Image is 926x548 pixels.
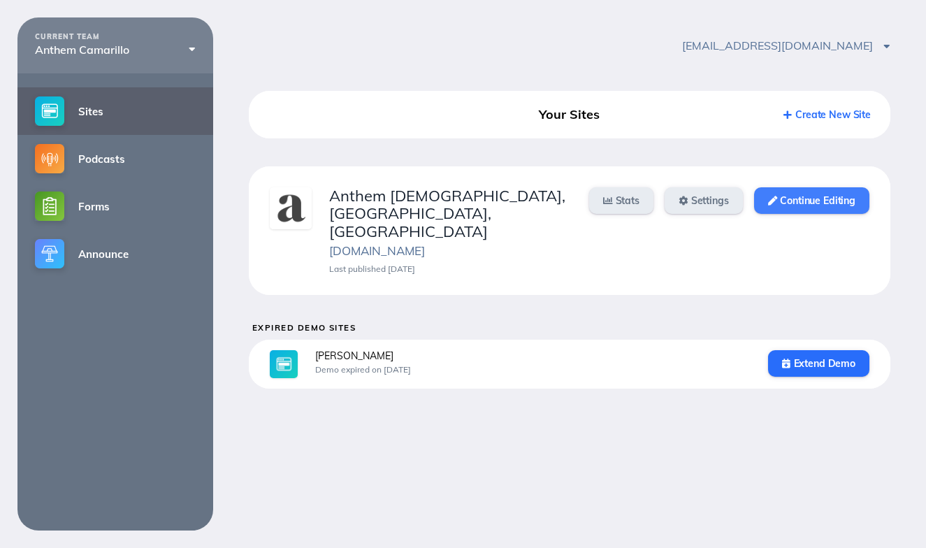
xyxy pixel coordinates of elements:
img: 0n5e3kwwxbuc3jxm.jpg [270,187,312,229]
a: Settings [665,187,743,214]
a: Forms [17,182,213,230]
div: Your Sites [469,102,670,127]
img: announce-small@2x.png [35,239,64,268]
img: sites-large@2x.jpg [270,350,298,378]
a: [DOMAIN_NAME] [329,243,425,258]
div: [PERSON_NAME] [315,350,751,361]
a: Podcasts [17,135,213,182]
span: [EMAIL_ADDRESS][DOMAIN_NAME] [682,38,890,52]
div: Demo expired on [DATE] [315,365,751,375]
div: Last published [DATE] [329,264,572,274]
a: Announce [17,230,213,277]
img: sites-small@2x.png [35,96,64,126]
div: CURRENT TEAM [35,33,196,41]
div: Anthem [DEMOGRAPHIC_DATA], [GEOGRAPHIC_DATA], [GEOGRAPHIC_DATA] [329,187,572,240]
a: Stats [589,187,653,214]
a: Create New Site [783,108,871,121]
a: Sites [17,87,213,135]
img: podcasts-small@2x.png [35,144,64,173]
img: forms-small@2x.png [35,192,64,221]
a: Continue Editing [754,187,869,214]
div: Anthem Camarillo [35,43,196,56]
a: Extend Demo [768,350,869,377]
h5: Expired Demo Sites [252,323,890,332]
